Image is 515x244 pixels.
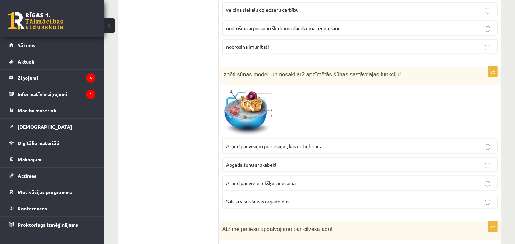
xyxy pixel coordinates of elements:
[222,226,333,232] span: Atzīmē patiesu apgalvojumu par cilvēka ādu!
[9,184,95,200] a: Motivācijas programma
[18,70,95,86] legend: Ziņojumi
[9,86,95,102] a: Informatīvie ziņojumi1
[18,124,72,130] span: [DEMOGRAPHIC_DATA]
[9,70,95,86] a: Ziņojumi6
[226,7,299,13] span: veicina siekalu dziedzeru darbību
[18,86,95,102] legend: Informatīvie ziņojumi
[18,42,35,48] span: Sākums
[226,143,322,149] span: Atbild par visiem procesiem, kas notiek šūnā
[18,58,34,65] span: Aktuāli
[9,53,95,69] a: Aktuāli
[18,151,95,167] legend: Maksājumi
[8,12,63,30] a: Rīgas 1. Tālmācības vidusskola
[18,221,78,228] span: Proktoringa izmēģinājums
[9,119,95,135] a: [DEMOGRAPHIC_DATA]
[485,8,490,14] input: veicina siekalu dziedzeru darbību
[226,161,278,168] span: Apgādā šūnu ar skābekli
[18,205,47,211] span: Konferences
[226,180,296,186] span: Atbild par vielu iekšķušanu šūnā
[18,107,56,113] span: Mācību materiāli
[222,89,274,135] img: 1.png
[9,37,95,53] a: Sākums
[485,144,490,150] input: Atbild par visiem procesiem, kas notiek šūnā
[9,151,95,167] a: Maksājumi
[485,26,490,32] input: nodrošina ārpusšūnu šķidruma daudzuma regulēšanu
[302,71,401,77] span: 2 apzīmētās šūnas sastāvdaļas funkciju!
[9,217,95,233] a: Proktoringa izmēģinājums
[18,189,73,195] span: Motivācijas programma
[226,43,269,50] span: nodrošina imunitāti
[9,135,95,151] a: Digitālie materiāli
[485,45,490,50] input: nodrošina imunitāti
[86,90,95,99] i: 1
[9,200,95,216] a: Konferences
[18,173,36,179] span: Atzīmes
[226,25,341,31] span: nodrošina ārpusšūnu šķidruma daudzuma regulēšanu
[9,168,95,184] a: Atzīmes
[18,140,59,146] span: Digitālie materiāli
[86,73,95,83] i: 6
[226,198,289,204] span: Saista visus šūnas organoīdus
[488,66,498,77] p: 1p
[222,71,302,77] span: Izpēti šūnas modeli un nosaki ar
[488,221,498,232] p: 1p
[9,102,95,118] a: Mācību materiāli
[485,200,490,205] input: Saista visus šūnas organoīdus
[485,163,490,168] input: Apgādā šūnu ar skābekli
[485,181,490,187] input: Atbild par vielu iekšķušanu šūnā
